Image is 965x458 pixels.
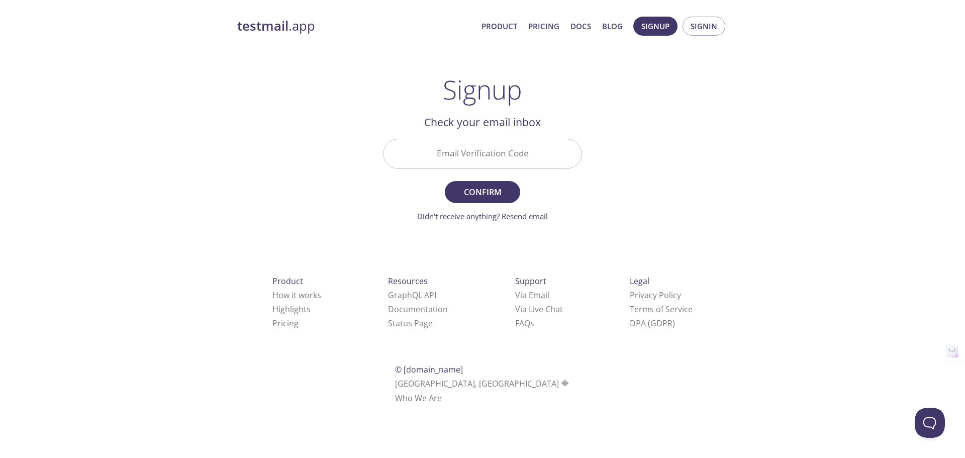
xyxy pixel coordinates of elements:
a: FAQ [515,318,534,329]
button: Signup [633,17,678,36]
span: Resources [388,276,428,287]
a: Pricing [272,318,299,329]
a: Docs [570,20,591,33]
span: [GEOGRAPHIC_DATA], [GEOGRAPHIC_DATA] [395,378,570,389]
a: Privacy Policy [630,290,681,301]
span: © [DOMAIN_NAME] [395,364,463,375]
a: How it works [272,290,321,301]
iframe: Help Scout Beacon - Open [915,408,945,438]
a: Blog [602,20,623,33]
a: Via Live Chat [515,304,563,315]
span: Support [515,276,546,287]
h2: Check your email inbox [383,114,582,131]
a: testmail.app [237,18,473,35]
a: Terms of Service [630,304,693,315]
a: DPA (GDPR) [630,318,675,329]
a: GraphQL API [388,290,436,301]
span: Signin [691,20,717,33]
a: Product [481,20,517,33]
a: Highlights [272,304,311,315]
span: s [530,318,534,329]
strong: testmail [237,17,288,35]
a: Documentation [388,304,448,315]
span: Legal [630,276,649,287]
a: Pricing [528,20,559,33]
h1: Signup [443,74,522,105]
span: Product [272,276,303,287]
a: Didn't receive anything? Resend email [417,211,548,221]
a: Via Email [515,290,549,301]
span: Signup [641,20,669,33]
span: Confirm [456,185,509,199]
a: Status Page [388,318,433,329]
button: Confirm [445,181,520,203]
a: Who We Are [395,393,442,404]
button: Signin [683,17,725,36]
